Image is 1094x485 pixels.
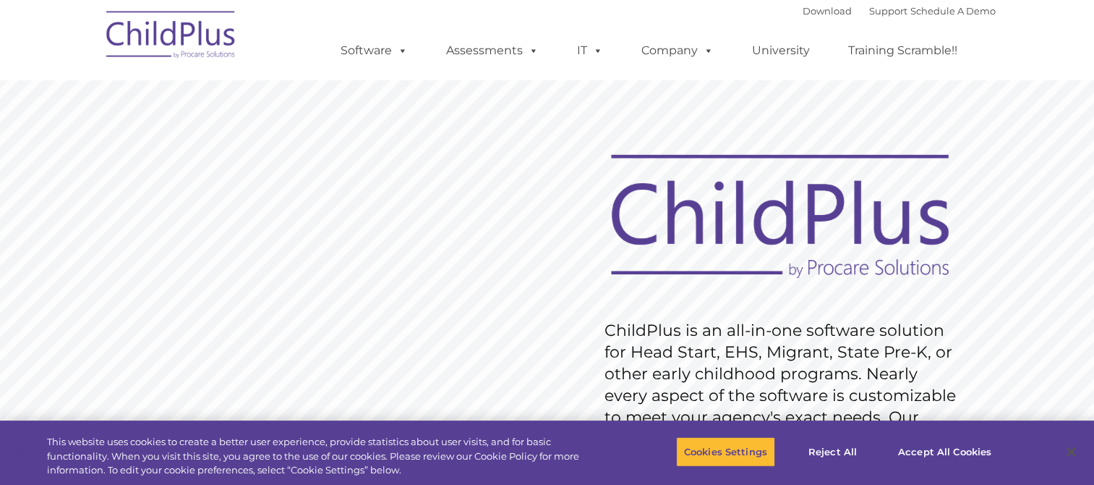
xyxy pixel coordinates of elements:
a: University [738,36,824,65]
a: Training Scramble!! [834,36,972,65]
img: ChildPlus by Procare Solutions [99,1,244,73]
div: This website uses cookies to create a better user experience, provide statistics about user visit... [47,435,602,478]
a: Software [326,36,422,65]
rs-layer: ChildPlus is an all-in-one software solution for Head Start, EHS, Migrant, State Pre-K, or other ... [604,320,963,472]
button: Reject All [787,436,878,467]
button: Accept All Cookies [890,436,999,467]
a: Download [803,5,852,17]
font: | [803,5,996,17]
a: Support [869,5,907,17]
a: IT [563,36,617,65]
a: Company [627,36,728,65]
a: Assessments [432,36,553,65]
button: Cookies Settings [676,436,775,467]
button: Close [1055,436,1087,468]
a: Schedule A Demo [910,5,996,17]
